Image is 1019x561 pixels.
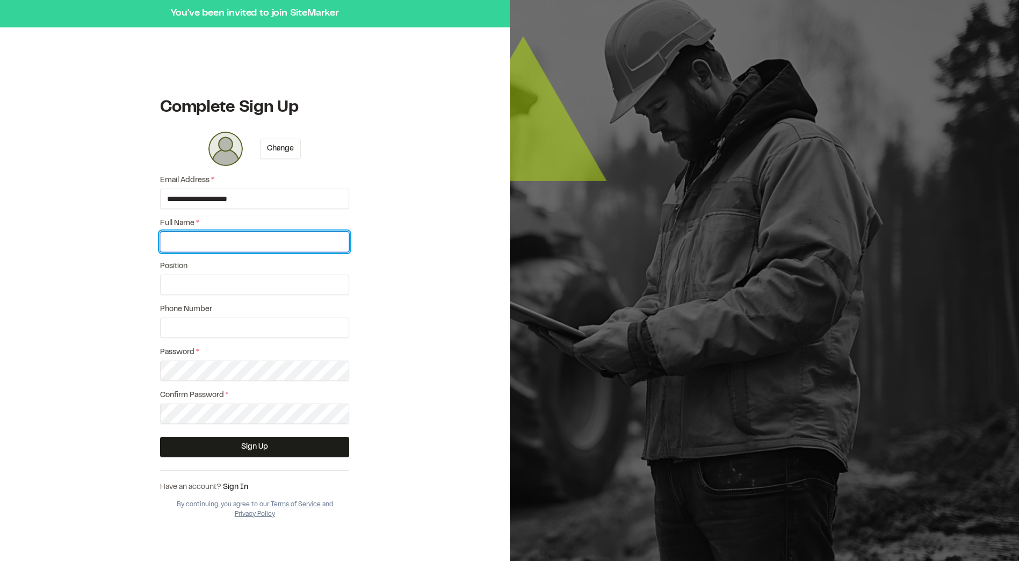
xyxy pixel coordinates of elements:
label: Password [160,347,349,358]
div: Have an account? [160,481,349,493]
button: Change [260,139,301,159]
label: Position [160,261,349,272]
label: Email Address [160,175,349,186]
label: Full Name [160,218,349,229]
button: Privacy Policy [235,509,275,519]
button: Terms of Service [271,500,321,509]
a: Sign In [223,484,248,491]
div: By continuing, you agree to our and [160,500,349,519]
label: Phone Number [160,304,349,315]
button: Sign Up [160,437,349,457]
h1: Complete Sign Up [160,97,349,119]
div: Click or Drag and Drop to change photo [208,132,243,166]
img: Profile Photo [208,132,243,166]
label: Confirm Password [160,390,349,401]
